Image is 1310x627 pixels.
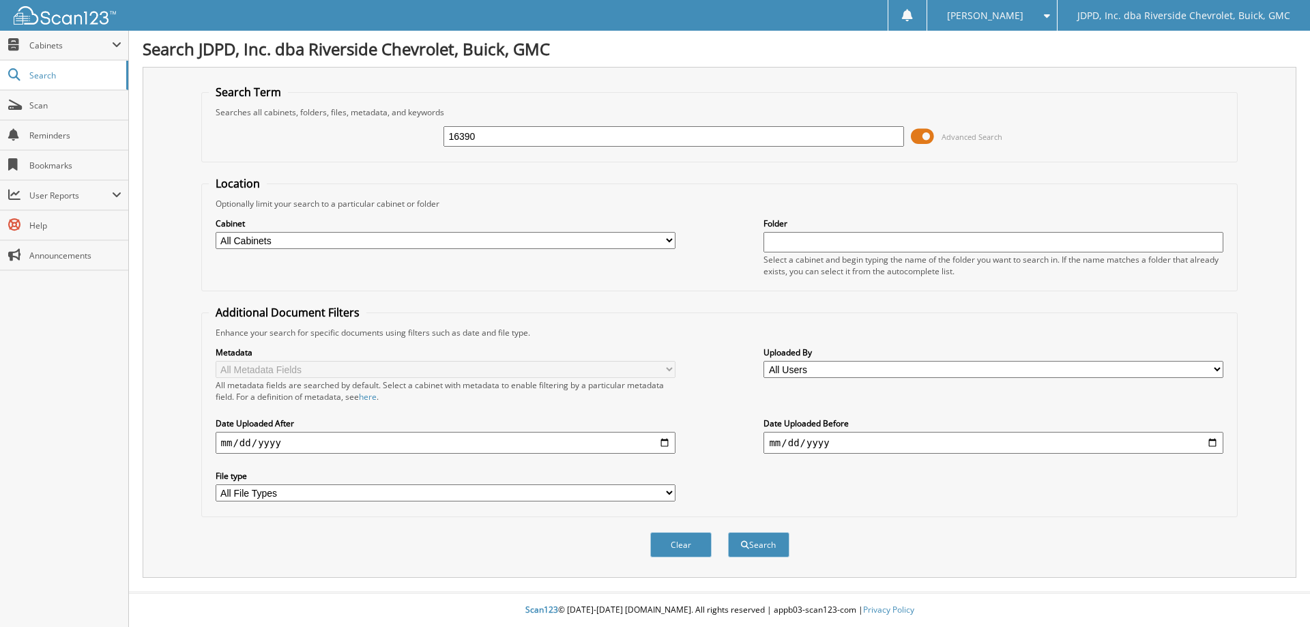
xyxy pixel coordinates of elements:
[209,106,1231,118] div: Searches all cabinets, folders, files, metadata, and keywords
[763,432,1223,454] input: end
[216,347,675,358] label: Metadata
[209,198,1231,209] div: Optionally limit your search to a particular cabinet or folder
[947,12,1023,20] span: [PERSON_NAME]
[650,532,712,557] button: Clear
[29,160,121,171] span: Bookmarks
[763,347,1223,358] label: Uploaded By
[29,100,121,111] span: Scan
[216,218,675,229] label: Cabinet
[209,305,366,320] legend: Additional Document Filters
[216,418,675,429] label: Date Uploaded After
[728,532,789,557] button: Search
[942,132,1002,142] span: Advanced Search
[359,391,377,403] a: here
[29,70,119,81] span: Search
[29,130,121,141] span: Reminders
[216,379,675,403] div: All metadata fields are searched by default. Select a cabinet with metadata to enable filtering b...
[525,604,558,615] span: Scan123
[763,254,1223,277] div: Select a cabinet and begin typing the name of the folder you want to search in. If the name match...
[1077,12,1290,20] span: JDPD, Inc. dba Riverside Chevrolet, Buick, GMC
[209,327,1231,338] div: Enhance your search for specific documents using filters such as date and file type.
[216,470,675,482] label: File type
[209,176,267,191] legend: Location
[209,85,288,100] legend: Search Term
[763,218,1223,229] label: Folder
[29,220,121,231] span: Help
[129,594,1310,627] div: © [DATE]-[DATE] [DOMAIN_NAME]. All rights reserved | appb03-scan123-com |
[143,38,1296,60] h1: Search JDPD, Inc. dba Riverside Chevrolet, Buick, GMC
[763,418,1223,429] label: Date Uploaded Before
[863,604,914,615] a: Privacy Policy
[216,432,675,454] input: start
[29,40,112,51] span: Cabinets
[14,6,116,25] img: scan123-logo-white.svg
[29,250,121,261] span: Announcements
[29,190,112,201] span: User Reports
